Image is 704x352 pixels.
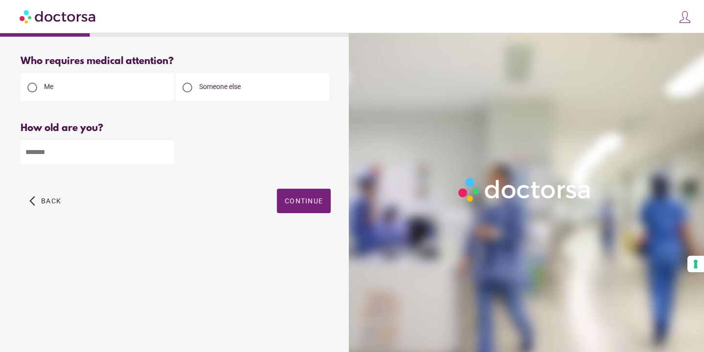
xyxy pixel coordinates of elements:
[21,56,331,67] div: Who requires medical attention?
[285,197,323,205] span: Continue
[277,189,331,213] button: Continue
[25,189,65,213] button: arrow_back_ios Back
[454,174,595,205] img: Logo-Doctorsa-trans-White-partial-flat.png
[20,5,97,27] img: Doctorsa.com
[21,123,331,134] div: How old are you?
[41,197,61,205] span: Back
[199,83,241,90] span: Someone else
[678,10,692,24] img: icons8-customer-100.png
[44,83,53,90] span: Me
[687,256,704,272] button: Your consent preferences for tracking technologies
